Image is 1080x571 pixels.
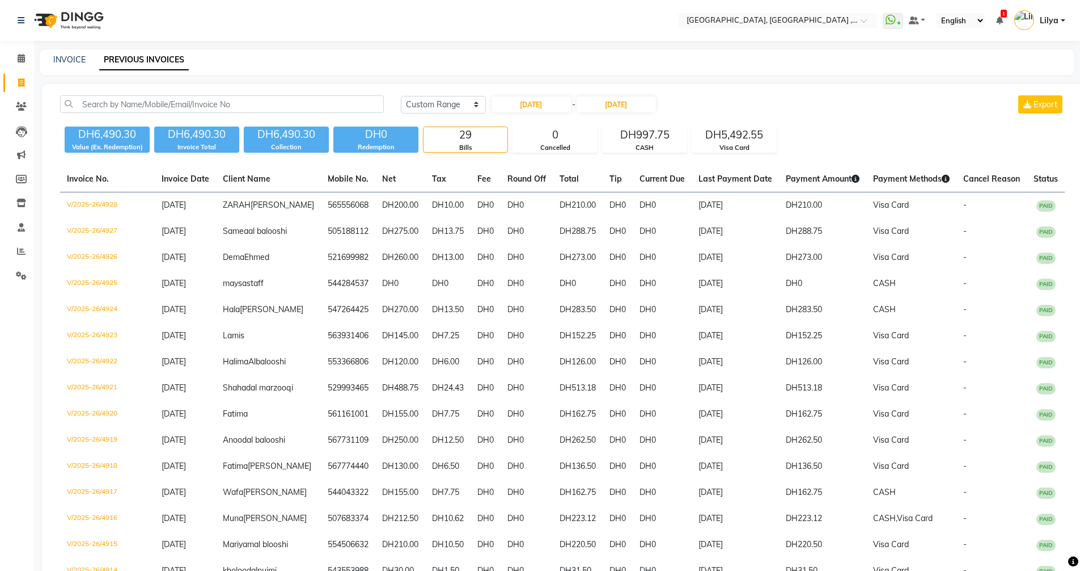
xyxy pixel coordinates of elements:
span: CASH [873,278,896,288]
td: DH0 [501,297,553,323]
td: DH0 [603,427,633,454]
td: DH0 [779,271,866,297]
div: DH6,490.30 [65,127,150,142]
td: DH24.43 [425,375,471,401]
span: Invoice No. [67,174,109,184]
td: DH0 [501,375,553,401]
td: V/2025-26/4923 [60,323,155,349]
td: V/2025-26/4919 [60,427,155,454]
td: DH0 [633,506,692,532]
td: DH0 [471,245,501,271]
span: Visa Card [873,226,909,236]
td: V/2025-26/4916 [60,506,155,532]
span: PAID [1036,200,1056,212]
td: [DATE] [692,454,779,480]
td: DH145.00 [375,323,425,349]
td: DH0 [471,401,501,427]
span: Samea [223,226,248,236]
td: DH283.50 [553,297,603,323]
span: Hala [223,304,240,314]
td: DH513.18 [779,375,866,401]
span: - [963,513,967,523]
td: DH136.50 [779,454,866,480]
span: Export [1034,99,1057,110]
span: Net [382,174,396,184]
td: DH162.75 [553,480,603,506]
td: 544284537 [321,271,375,297]
td: DH0 [501,349,553,375]
span: Ehmed [244,252,269,262]
td: DH0 [471,375,501,401]
span: [DATE] [162,356,186,367]
td: DH0 [603,297,633,323]
td: DH136.50 [553,454,603,480]
td: DH0 [603,454,633,480]
td: [DATE] [692,375,779,401]
td: V/2025-26/4917 [60,480,155,506]
span: Visa Card [873,435,909,445]
td: DH6.00 [425,349,471,375]
span: [PERSON_NAME] [243,487,307,497]
span: PAID [1036,488,1056,499]
span: Muna [223,513,243,523]
td: DH0 [603,245,633,271]
td: DH0 [603,271,633,297]
td: DH262.50 [553,427,603,454]
td: V/2025-26/4921 [60,375,155,401]
td: DH10.62 [425,506,471,532]
div: DH0 [333,127,418,142]
div: DH6,490.30 [154,127,239,142]
span: - [963,330,967,341]
td: DH223.12 [553,506,603,532]
td: DH0 [633,219,692,245]
span: 1 [1001,10,1007,18]
span: PAID [1036,540,1056,551]
td: DH0 [603,480,633,506]
td: DH120.00 [375,349,425,375]
td: DH0 [603,401,633,427]
span: PAID [1036,331,1056,342]
td: DH0 [375,271,425,297]
div: Visa Card [692,143,776,153]
td: [DATE] [692,427,779,454]
span: PAID [1036,253,1056,264]
span: Visa Card [873,539,909,549]
td: DH513.18 [553,375,603,401]
td: DH0 [633,375,692,401]
span: [PERSON_NAME] [240,304,303,314]
td: DH210.00 [553,192,603,219]
td: DH0 [603,532,633,558]
td: DH0 [553,271,603,297]
img: logo [29,5,107,36]
span: Visa Card [873,383,909,393]
td: DH0 [501,192,553,219]
span: Tip [609,174,622,184]
td: DH223.12 [779,506,866,532]
td: DH0 [603,349,633,375]
span: Visa Card [873,409,909,419]
td: DH262.50 [779,427,866,454]
span: PAID [1036,305,1056,316]
span: Wafa [223,487,243,497]
td: DH10.00 [425,192,471,219]
span: Lamis [223,330,244,341]
td: DH126.00 [553,349,603,375]
span: maysa [223,278,247,288]
span: PAID [1036,357,1056,368]
td: [DATE] [692,219,779,245]
div: DH5,492.55 [692,127,776,143]
span: [DATE] [162,409,186,419]
td: DH0 [603,323,633,349]
span: al balooshi [247,435,285,445]
span: Halima [223,356,248,367]
button: Export [1018,95,1062,114]
input: Start Date [492,96,571,112]
td: DH0 [501,323,553,349]
td: DH283.50 [779,297,866,323]
td: DH0 [603,192,633,219]
td: 553366806 [321,349,375,375]
span: Fatima [223,461,248,471]
td: 567731109 [321,427,375,454]
span: [DATE] [162,278,186,288]
td: DH12.50 [425,427,471,454]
